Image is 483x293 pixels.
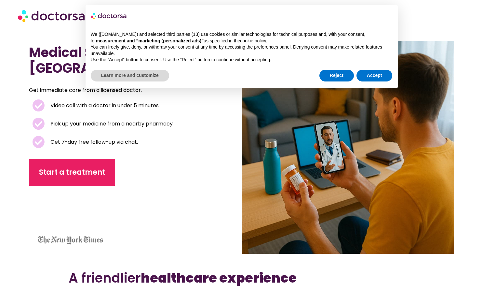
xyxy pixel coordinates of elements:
[39,167,105,178] span: Start a treatment
[91,31,393,44] p: We ([DOMAIN_NAME]) and selected third parties (13) use cookies or similar technologies for techni...
[32,196,91,245] iframe: Customer reviews powered by Trustpilot
[49,119,173,128] span: Pick up your medicine from a nearby pharmacy
[91,44,393,57] p: You can freely give, deny, or withdraw your consent at any time by accessing the preferences pane...
[91,10,127,21] img: logo
[69,270,414,286] h2: A friendlier
[91,70,169,81] button: Learn more and customize
[29,45,209,76] h1: Medical Services in [GEOGRAPHIC_DATA]
[96,38,204,43] strong: measurement and “marketing (personalized ads)”
[91,57,393,63] p: Use the “Accept” button to consent. Use the “Reject” button to continue without accepting.
[240,38,266,43] a: cookie policy
[356,70,393,81] button: Accept
[29,159,115,186] a: Start a treatment
[49,138,138,147] span: Get 7-day free follow-up via chat.
[319,70,354,81] button: Reject
[29,86,194,95] p: Get immediate care from a licensed doctor.
[49,101,159,110] span: Video call with a doctor in under 5 minutes
[141,269,297,287] b: healthcare experience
